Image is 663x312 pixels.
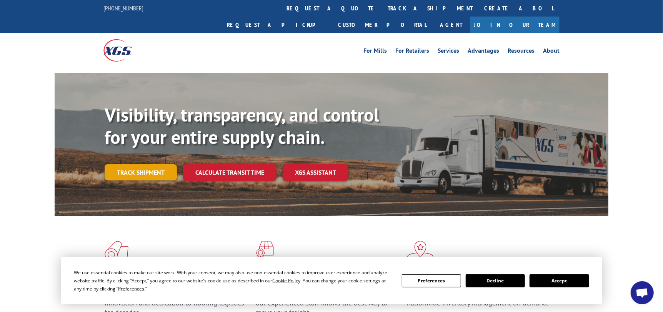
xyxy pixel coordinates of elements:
a: Open chat [631,281,654,304]
div: Cookie Consent Prompt [61,257,602,304]
a: Agent [432,17,470,33]
div: We use essential cookies to make our site work. With your consent, we may also use non-essential ... [74,269,392,293]
a: XGS ASSISTANT [283,164,348,181]
a: [PHONE_NUMBER] [103,4,143,12]
a: Calculate transit time [183,164,277,181]
span: Cookie Policy [272,277,300,284]
a: Services [438,48,459,56]
img: xgs-icon-flagship-distribution-model-red [407,241,434,261]
img: xgs-icon-total-supply-chain-intelligence-red [105,241,128,261]
a: For Mills [363,48,387,56]
button: Accept [530,274,589,287]
a: Join Our Team [470,17,560,33]
button: Preferences [402,274,461,287]
a: About [543,48,560,56]
a: Customer Portal [332,17,432,33]
img: xgs-icon-focused-on-flooring-red [256,241,274,261]
span: Preferences [118,285,144,292]
a: Advantages [468,48,499,56]
b: Visibility, transparency, and control for your entire supply chain. [105,103,379,149]
a: Request a pickup [221,17,332,33]
a: Resources [508,48,535,56]
a: For Retailers [395,48,429,56]
button: Decline [466,274,525,287]
a: Track shipment [105,164,177,180]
